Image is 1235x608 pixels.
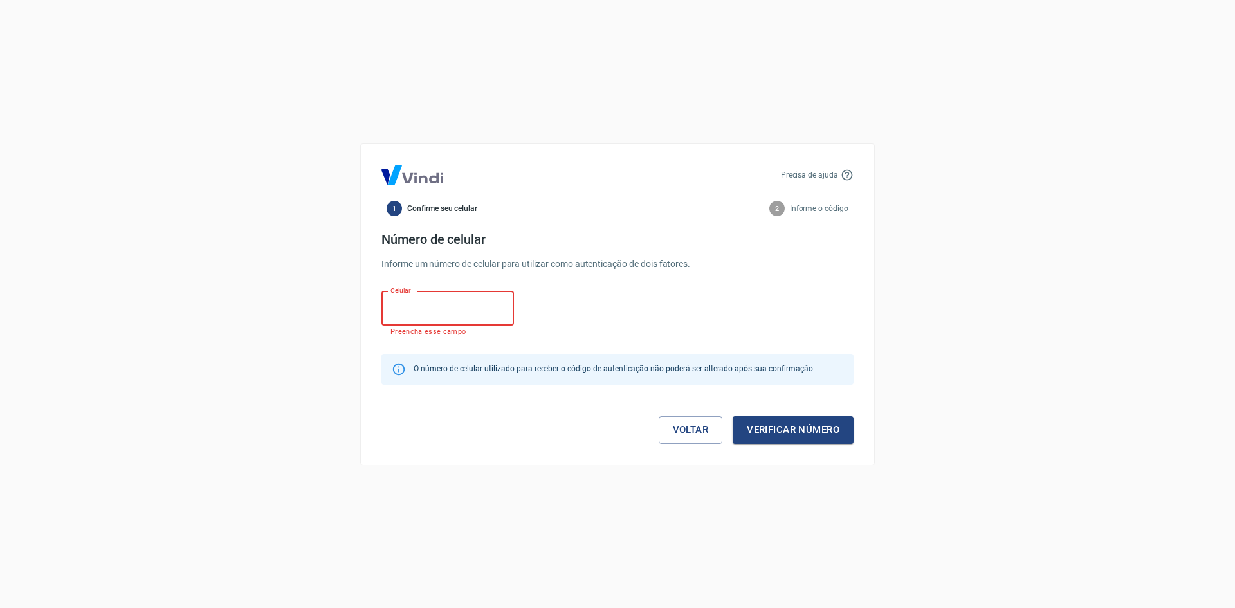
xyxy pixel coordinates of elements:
button: Verificar número [733,416,854,443]
span: Confirme seu celular [407,203,477,214]
label: Celular [390,286,411,295]
p: Precisa de ajuda [781,169,838,181]
text: 1 [392,204,396,212]
h4: Número de celular [381,232,854,247]
div: O número de celular utilizado para receber o código de autenticação não poderá ser alterado após ... [414,358,814,381]
a: Voltar [659,416,723,443]
span: Informe o código [790,203,848,214]
text: 2 [775,204,779,212]
img: Logo Vind [381,165,443,185]
p: Preencha esse campo [390,327,505,336]
p: Informe um número de celular para utilizar como autenticação de dois fatores. [381,257,854,271]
